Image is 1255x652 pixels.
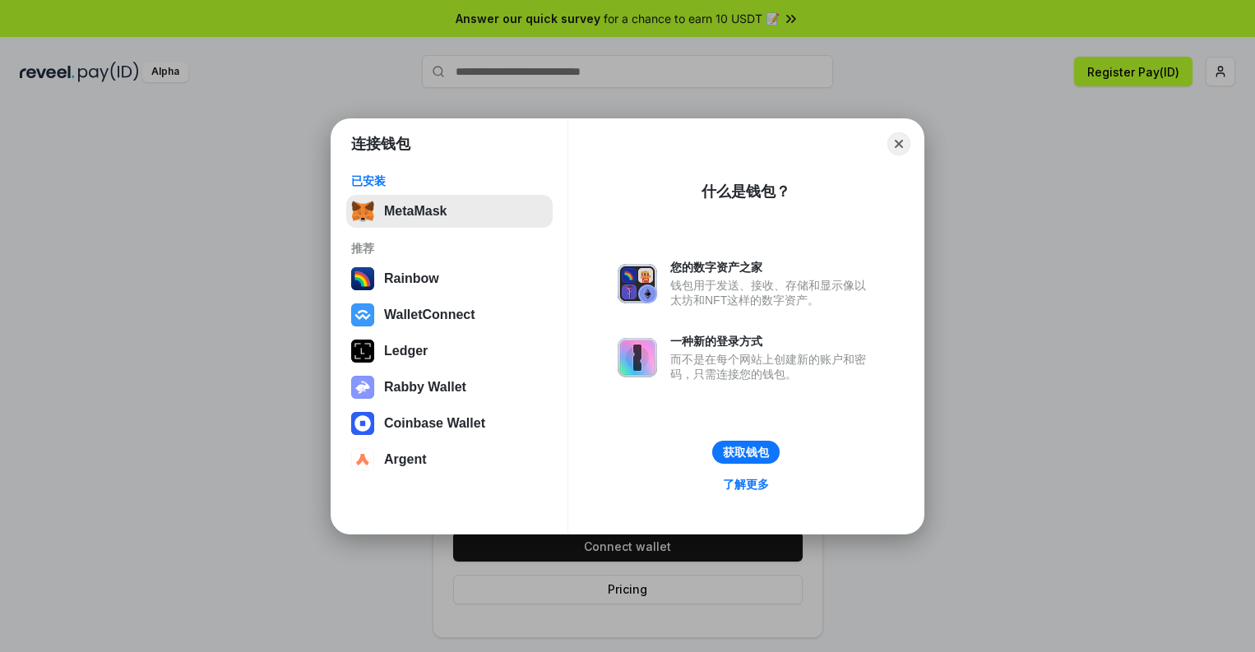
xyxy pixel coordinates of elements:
button: WalletConnect [346,298,553,331]
div: 推荐 [351,241,548,256]
img: svg+xml,%3Csvg%20width%3D%2228%22%20height%3D%2228%22%20viewBox%3D%220%200%2028%2028%22%20fill%3D... [351,448,374,471]
button: Argent [346,443,553,476]
div: Argent [384,452,427,467]
button: Rabby Wallet [346,371,553,404]
button: Ledger [346,335,553,368]
div: 已安装 [351,173,548,188]
div: 而不是在每个网站上创建新的账户和密码，只需连接您的钱包。 [670,352,874,381]
div: 了解更多 [723,477,769,492]
a: 了解更多 [713,474,779,495]
div: Rainbow [384,271,439,286]
div: WalletConnect [384,308,475,322]
button: MetaMask [346,195,553,228]
button: Rainbow [346,262,553,295]
img: svg+xml,%3Csvg%20width%3D%22120%22%20height%3D%22120%22%20viewBox%3D%220%200%20120%20120%22%20fil... [351,267,374,290]
button: Coinbase Wallet [346,407,553,440]
h1: 连接钱包 [351,134,410,154]
div: 您的数字资产之家 [670,260,874,275]
img: svg+xml,%3Csvg%20xmlns%3D%22http%3A%2F%2Fwww.w3.org%2F2000%2Fsvg%22%20fill%3D%22none%22%20viewBox... [618,264,657,303]
div: 一种新的登录方式 [670,334,874,349]
div: Ledger [384,344,428,358]
div: 钱包用于发送、接收、存储和显示像以太坊和NFT这样的数字资产。 [670,278,874,308]
div: 什么是钱包？ [702,182,790,201]
button: Close [887,132,910,155]
div: Coinbase Wallet [384,416,485,431]
img: svg+xml,%3Csvg%20width%3D%2228%22%20height%3D%2228%22%20viewBox%3D%220%200%2028%2028%22%20fill%3D... [351,303,374,326]
img: svg+xml,%3Csvg%20width%3D%2228%22%20height%3D%2228%22%20viewBox%3D%220%200%2028%2028%22%20fill%3D... [351,412,374,435]
div: 获取钱包 [723,445,769,460]
div: MetaMask [384,204,447,219]
img: svg+xml,%3Csvg%20xmlns%3D%22http%3A%2F%2Fwww.w3.org%2F2000%2Fsvg%22%20width%3D%2228%22%20height%3... [351,340,374,363]
div: Rabby Wallet [384,380,466,395]
img: svg+xml,%3Csvg%20fill%3D%22none%22%20height%3D%2233%22%20viewBox%3D%220%200%2035%2033%22%20width%... [351,200,374,223]
button: 获取钱包 [712,441,780,464]
img: svg+xml,%3Csvg%20xmlns%3D%22http%3A%2F%2Fwww.w3.org%2F2000%2Fsvg%22%20fill%3D%22none%22%20viewBox... [351,376,374,399]
img: svg+xml,%3Csvg%20xmlns%3D%22http%3A%2F%2Fwww.w3.org%2F2000%2Fsvg%22%20fill%3D%22none%22%20viewBox... [618,338,657,377]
